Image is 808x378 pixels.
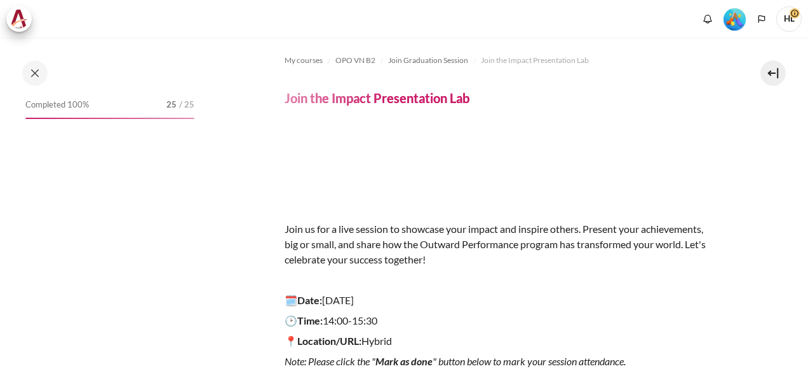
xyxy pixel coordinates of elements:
nav: Navigation bar [285,50,718,71]
strong: 🕑Time: [285,314,323,326]
strong: Mark as done [375,355,433,367]
a: User menu [776,6,802,32]
img: Level #5 [724,8,746,31]
span: HL [776,6,802,32]
h4: Join the Impact Presentation Lab [285,90,469,106]
span: Join Graduation Session [388,55,468,66]
div: Show notification window with no new notifications [698,10,717,29]
div: Level #5 [724,7,746,31]
button: Languages [752,10,771,29]
a: My courses [285,53,323,68]
a: OPO VN B2 [335,53,375,68]
em: Note: Please click the " " button below to mark your session attendance. [285,355,626,367]
span: Join the Impact Presentation Lab [481,55,589,66]
a: Level #5 [718,7,751,31]
a: Join the Impact Presentation Lab [481,53,589,68]
span: Completed 100% [25,99,89,111]
span: / 25 [179,99,194,111]
span: Join us for a live session to showcase your impact and inspire others. Present your achievements,... [285,223,706,265]
strong: 📍Location/URL: [285,335,361,347]
img: Architeck [10,10,28,29]
span: OPO VN B2 [335,55,375,66]
a: Architeck Architeck [6,6,38,32]
p: [DATE] [285,293,718,308]
span: My courses [285,55,323,66]
span: 25 [166,99,177,111]
span: 14:00-15:30 [285,314,377,326]
p: Hybrid [285,333,718,349]
div: 100% [25,118,194,119]
a: Join Graduation Session [388,53,468,68]
strong: 🗓️Date: [285,294,322,306]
